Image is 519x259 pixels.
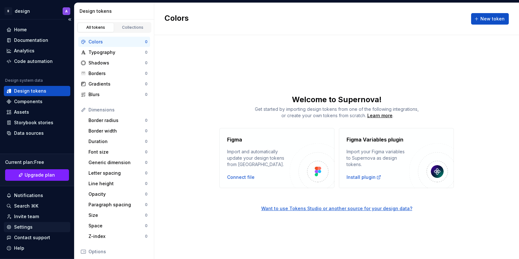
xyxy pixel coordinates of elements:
div: Documentation [14,37,48,43]
button: Search ⌘K [4,201,70,211]
div: 0 [145,139,148,144]
div: Import your Figma variables to Supernova as design tokens. [347,149,409,168]
div: Search ⌘K [14,203,38,209]
div: Data sources [14,130,44,136]
div: 0 [145,202,148,207]
a: Assets [4,107,70,117]
div: 0 [145,181,148,186]
div: Current plan : Free [5,159,69,165]
a: Generic dimension0 [86,157,150,168]
a: Install plugin [347,174,381,180]
div: Help [14,245,24,251]
div: 0 [145,160,148,165]
a: Storybook stories [4,118,70,128]
a: Size0 [86,210,150,220]
button: Want to use Tokens Studio or another source for your design data? [261,205,412,212]
button: Connect file [227,174,255,180]
div: Contact support [14,234,50,241]
span: Upgrade plan [25,172,55,178]
h4: Figma Variables plugin [347,136,403,143]
div: 0 [145,118,148,123]
div: 0 [145,149,148,155]
div: 0 [145,192,148,197]
div: 0 [145,171,148,176]
div: Home [14,27,27,33]
div: Settings [14,224,33,230]
div: Font size [88,149,145,155]
div: Dimensions [88,107,148,113]
a: Opacity0 [86,189,150,199]
div: Design tokens [80,8,151,14]
div: Blurs [88,91,145,98]
div: Analytics [14,48,34,54]
button: Help [4,243,70,253]
a: Home [4,25,70,35]
div: A [65,9,68,14]
div: design [15,8,30,14]
a: Code automation [4,56,70,66]
div: Typography [88,49,145,56]
div: Design tokens [14,88,46,94]
div: Letter spacing [88,170,145,176]
div: 0 [145,60,148,65]
a: Components [4,96,70,107]
div: 0 [145,39,148,44]
a: Line height0 [86,179,150,189]
button: Contact support [4,232,70,243]
a: Blurs0 [78,89,150,100]
div: 0 [145,128,148,133]
a: Data sources [4,128,70,138]
div: Options [88,248,148,255]
h2: Colors [164,13,189,25]
div: Code automation [14,58,53,65]
div: Assets [14,109,29,115]
a: Settings [4,222,70,232]
div: Components [14,98,42,105]
a: Letter spacing0 [86,168,150,178]
div: Borders [88,70,145,77]
div: Paragraph spacing [88,202,145,208]
div: 0 [145,92,148,97]
div: 0 [145,223,148,228]
a: Upgrade plan [5,169,69,181]
div: Line height [88,180,145,187]
div: Space [88,223,145,229]
div: Generic dimension [88,159,145,166]
button: Notifications [4,190,70,201]
a: Shadows0 [78,58,150,68]
a: Border width0 [86,126,150,136]
a: Invite team [4,211,70,222]
div: 0 [145,213,148,218]
div: 0 [145,50,148,55]
button: BdesignA [1,4,73,18]
div: 0 [145,234,148,239]
div: Size [88,212,145,218]
div: Notifications [14,192,43,199]
a: Z-index0 [86,231,150,241]
div: Collections [117,25,149,30]
button: Collapse sidebar [65,15,74,24]
a: Duration0 [86,136,150,147]
a: Colors0 [78,37,150,47]
span: New token [480,16,505,22]
a: Analytics [4,46,70,56]
div: B [4,7,12,15]
div: Welcome to Supernova! [154,95,519,105]
a: Learn more [367,112,393,119]
div: Duration [88,138,145,145]
a: Design tokens [4,86,70,96]
span: Get started by importing design tokens from one of the following integrations, or create your own... [255,106,419,118]
div: Z-index [88,233,145,240]
button: New token [471,13,509,25]
h4: Figma [227,136,242,143]
div: Opacity [88,191,145,197]
a: Space0 [86,221,150,231]
a: Typography0 [78,47,150,57]
a: Paragraph spacing0 [86,200,150,210]
div: Storybook stories [14,119,53,126]
div: Colors [88,39,145,45]
a: Gradients0 [78,79,150,89]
